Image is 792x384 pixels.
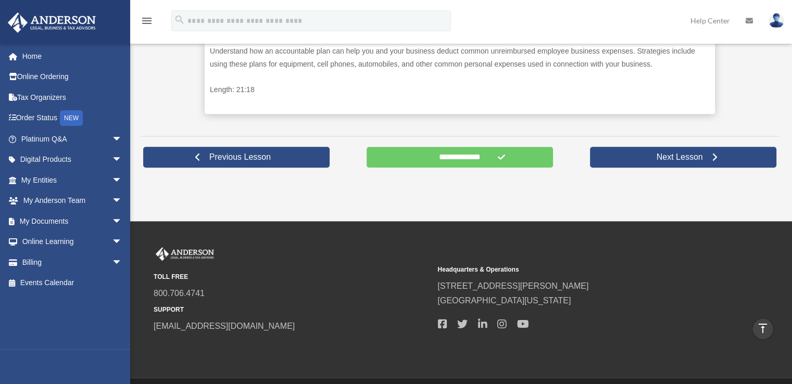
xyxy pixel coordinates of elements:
[769,13,784,28] img: User Pic
[757,322,769,335] i: vertical_align_top
[154,322,295,330] a: [EMAIL_ADDRESS][DOMAIN_NAME]
[7,67,138,87] a: Online Ordering
[7,273,138,293] a: Events Calendar
[648,152,711,162] span: Next Lesson
[752,318,774,340] a: vertical_align_top
[437,264,714,275] small: Headquarters & Operations
[7,129,138,149] a: Platinum Q&Aarrow_drop_down
[112,190,133,212] span: arrow_drop_down
[7,252,138,273] a: Billingarrow_drop_down
[112,129,133,150] span: arrow_drop_down
[112,149,133,171] span: arrow_drop_down
[210,45,710,70] p: Understand how an accountable plan can help you and your business deduct common unreimbursed empl...
[7,170,138,190] a: My Entitiesarrow_drop_down
[154,272,430,283] small: TOLL FREE
[590,147,776,168] a: Next Lesson
[112,252,133,273] span: arrow_drop_down
[141,18,153,27] a: menu
[437,281,588,290] a: [STREET_ADDRESS][PERSON_NAME]
[112,211,133,232] span: arrow_drop_down
[7,149,138,170] a: Digital Productsarrow_drop_down
[112,170,133,191] span: arrow_drop_down
[60,110,83,126] div: NEW
[141,15,153,27] i: menu
[112,232,133,253] span: arrow_drop_down
[154,289,205,298] a: 800.706.4741
[154,247,216,261] img: Anderson Advisors Platinum Portal
[174,14,185,25] i: search
[7,211,138,232] a: My Documentsarrow_drop_down
[210,83,710,96] p: Length: 21:18
[7,87,138,108] a: Tax Organizers
[7,190,138,211] a: My Anderson Teamarrow_drop_down
[7,46,138,67] a: Home
[201,152,279,162] span: Previous Lesson
[7,232,138,252] a: Online Learningarrow_drop_down
[154,304,430,315] small: SUPPORT
[437,296,571,305] a: [GEOGRAPHIC_DATA][US_STATE]
[7,108,138,129] a: Order StatusNEW
[143,147,330,168] a: Previous Lesson
[5,12,99,33] img: Anderson Advisors Platinum Portal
